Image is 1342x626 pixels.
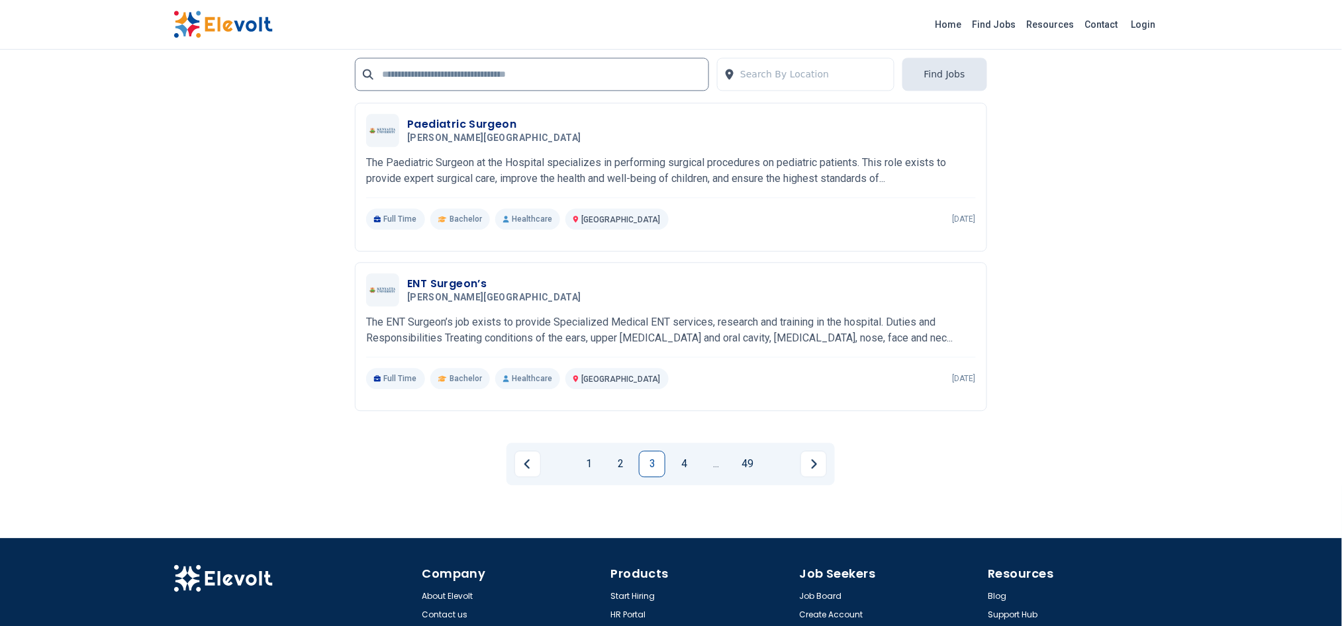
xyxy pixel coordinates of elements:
[366,273,976,389] a: Kenyatta UniversityENT Surgeon’s[PERSON_NAME][GEOGRAPHIC_DATA]The ENT Surgeon’s job exists to pro...
[930,14,967,35] a: Home
[575,451,602,477] a: Page 1
[495,368,560,389] p: Healthcare
[734,451,761,477] a: Page 49
[988,564,1169,583] h4: Resources
[967,14,1022,35] a: Find Jobs
[1080,14,1124,35] a: Contact
[671,451,697,477] a: Page 4
[953,214,976,224] p: [DATE]
[173,564,273,592] img: Elevolt
[1276,562,1342,626] iframe: Chat Widget
[366,368,425,389] p: Full Time
[366,314,976,346] p: The ENT Surgeon’s job exists to provide Specialized Medical ENT services, research and training i...
[366,155,976,187] p: The Paediatric Surgeon at the Hospital specializes in performing surgical procedures on pediatric...
[800,451,827,477] a: Next page
[495,208,560,230] p: Healthcare
[407,116,587,132] h3: Paediatric Surgeon
[450,373,482,384] span: Bachelor
[611,564,792,583] h4: Products
[639,451,665,477] a: Page 3 is your current page
[407,292,581,304] span: [PERSON_NAME][GEOGRAPHIC_DATA]
[422,591,473,602] a: About Elevolt
[800,564,981,583] h4: Job Seekers
[988,591,1007,602] a: Blog
[1124,11,1164,38] a: Login
[611,609,646,620] a: HR Portal
[173,11,273,38] img: Elevolt
[422,609,468,620] a: Contact us
[581,215,661,224] span: [GEOGRAPHIC_DATA]
[581,375,661,384] span: [GEOGRAPHIC_DATA]
[1022,14,1080,35] a: Resources
[450,214,482,224] span: Bachelor
[407,132,581,144] span: [PERSON_NAME][GEOGRAPHIC_DATA]
[902,58,987,91] button: Find Jobs
[366,208,425,230] p: Full Time
[1003,46,1169,443] iframe: Advertisement
[422,564,603,583] h4: Company
[369,287,396,292] img: Kenyatta University
[800,609,863,620] a: Create Account
[407,276,587,292] h3: ENT Surgeon’s
[988,609,1038,620] a: Support Hub
[702,451,729,477] a: Jump forward
[953,373,976,384] p: [DATE]
[800,591,842,602] a: Job Board
[611,591,655,602] a: Start Hiring
[514,451,827,477] ul: Pagination
[514,451,541,477] a: Previous page
[607,451,634,477] a: Page 2
[369,128,396,133] img: Kenyatta University
[366,114,976,230] a: Kenyatta UniversityPaediatric Surgeon[PERSON_NAME][GEOGRAPHIC_DATA]The Paediatric Surgeon at the ...
[173,56,340,453] iframe: Advertisement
